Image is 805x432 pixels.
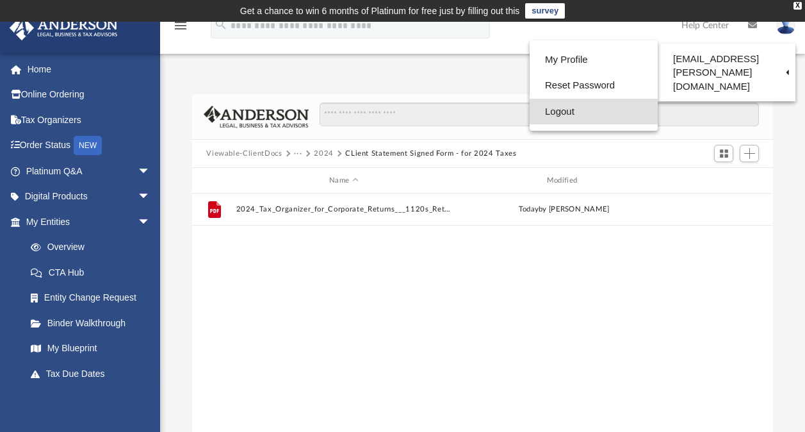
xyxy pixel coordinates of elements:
[173,24,188,33] a: menu
[18,285,170,311] a: Entity Change Request
[9,133,170,159] a: Order StatusNEW
[6,15,122,40] img: Anderson Advisors Platinum Portal
[345,148,516,160] button: CLient Statement Signed Form - for 2024 Taxes
[236,205,451,213] button: 2024_Tax_Organizer_for_Corporate_Returns___1120s_Returns_Rev112172024 - Signed [DATE].pdf
[530,47,658,73] a: My Profile
[740,145,759,163] button: Add
[206,148,282,160] button: Viewable-ClientDocs
[320,103,759,127] input: Search files and folders
[9,386,163,412] a: My Anderson Teamarrow_drop_down
[236,175,451,187] div: Name
[9,56,170,82] a: Home
[714,145,733,163] button: Switch to Grid View
[314,148,334,160] button: 2024
[457,175,672,187] div: Modified
[18,310,170,336] a: Binder Walkthrough
[658,47,795,98] a: [EMAIL_ADDRESS][PERSON_NAME][DOMAIN_NAME]
[294,148,302,160] button: ···
[74,136,102,155] div: NEW
[9,107,170,133] a: Tax Organizers
[519,206,539,213] span: today
[18,336,163,361] a: My Blueprint
[530,72,658,99] a: Reset Password
[138,184,163,210] span: arrow_drop_down
[9,82,170,108] a: Online Ordering
[457,204,672,215] div: by [PERSON_NAME]
[240,3,520,19] div: Get a chance to win 6 months of Platinum for free just by filling out this
[214,17,228,31] i: search
[9,209,170,235] a: My Entitiesarrow_drop_down
[9,184,170,210] a: Digital Productsarrow_drop_down
[530,99,658,125] a: Logout
[9,158,170,184] a: Platinum Q&Aarrow_drop_down
[18,260,170,285] a: CTA Hub
[138,158,163,185] span: arrow_drop_down
[793,2,802,10] div: close
[173,18,188,33] i: menu
[776,16,795,35] img: User Pic
[138,209,163,235] span: arrow_drop_down
[138,386,163,413] span: arrow_drop_down
[198,175,230,187] div: id
[18,235,170,260] a: Overview
[678,175,767,187] div: id
[18,361,170,386] a: Tax Due Dates
[525,3,565,19] a: survey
